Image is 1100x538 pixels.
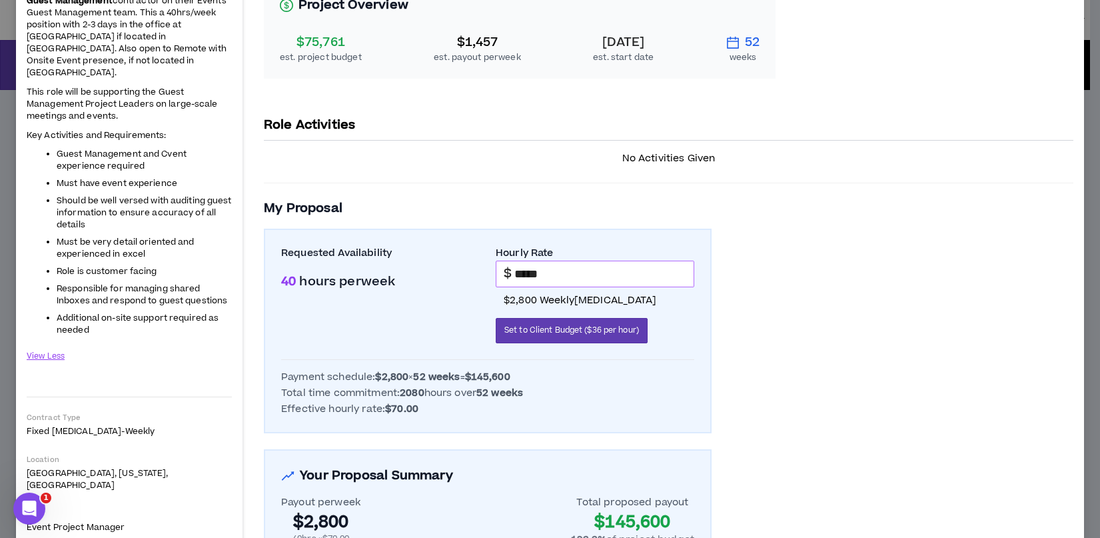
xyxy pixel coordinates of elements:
div: weeks [726,52,760,63]
span: Must be very detail oriented and experienced in excel [57,236,195,260]
div: [DATE] [593,33,654,52]
p: Role Activities [264,111,1073,140]
h3: My Proposal [264,199,1073,218]
span: Guest Management and Cvent experience required [57,148,187,172]
h3: Your Proposal Summary [281,467,694,485]
iframe: Intercom live chat [13,493,45,525]
span: Responsible for managing shared Inboxes and respond to guest questions [57,283,227,307]
p: Location [27,455,232,465]
label: Requested Availability [281,246,480,261]
div: est. start date [593,52,654,63]
span: Fixed [MEDICAL_DATA] - weekly [27,425,155,437]
div: $75,761 [280,33,362,52]
span: Additional on-site support required as needed [57,312,219,336]
span: Should be well versed with auditing guest information to ensure accuracy of all details [57,195,232,231]
div: $2,800 [281,512,360,533]
div: est. payout per week [434,52,521,63]
span: 1 [41,493,51,503]
b: 52 weeks [476,386,523,400]
span: Event Project Manager [27,521,125,533]
b: $70.00 [385,402,418,416]
div: Total time commitment: hours over [281,387,694,400]
span: rise [281,469,294,483]
b: 52 weeks [413,370,460,384]
span: Role is customer facing [57,265,157,277]
p: $2,800 weekly [MEDICAL_DATA] [496,294,694,307]
div: Payment schedule: × = [281,371,694,384]
button: Set to Client Budget ($36 per hour) [496,318,648,343]
div: Effective hourly rate: [281,403,694,416]
div: 52 [726,33,760,52]
span: Must have event experience [57,177,177,189]
span: This role will be supporting the Guest Management Project Leaders on large-scale meetings and eve... [27,86,218,122]
button: View Less [27,345,65,368]
div: $1,457 [434,33,521,52]
div: est. project budget [280,52,362,63]
div: Payout per week [281,496,360,509]
div: Total proposed payout [571,496,694,509]
p: hours per week [281,269,480,295]
span: calendar [726,36,740,49]
p: Contract Type [27,413,232,423]
b: $145,600 [465,370,510,384]
p: [GEOGRAPHIC_DATA], [US_STATE], [GEOGRAPHIC_DATA] [27,467,232,491]
b: 2080 [400,386,424,400]
span: Set to Client Budget ($36 per hour) [504,324,639,337]
b: $2,800 [375,370,408,384]
div: $145,600 [571,512,694,533]
label: Hourly Rate [496,246,694,261]
p: Role [27,509,232,519]
p: No Activities Given [264,151,1073,166]
span: 40 [281,273,299,291]
span: Key Activities and Requirements: [27,129,167,141]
